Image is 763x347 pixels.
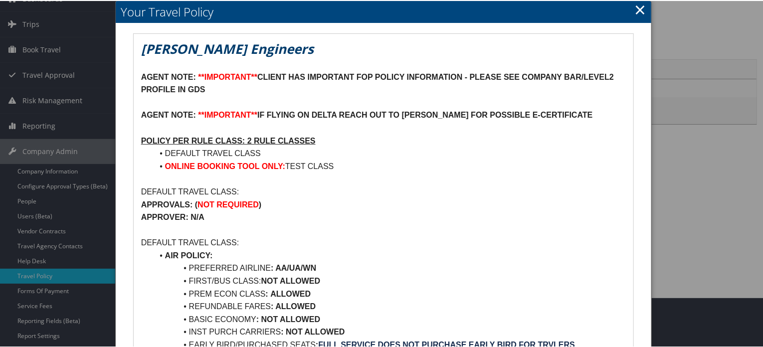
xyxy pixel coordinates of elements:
[261,276,321,284] strong: NOT ALLOWED
[271,301,316,310] strong: : ALLOWED
[153,325,626,338] li: INST PURCH CARRIERS
[153,312,626,325] li: BASIC ECONOMY
[270,289,311,297] strong: ALLOWED
[165,161,285,170] strong: ONLINE BOOKING TOOL ONLY:
[141,110,196,118] strong: AGENT NOTE:
[281,327,345,335] strong: : NOT ALLOWED
[141,72,616,93] strong: CLIENT HAS IMPORTANT FOP POLICY INFORMATION - PLEASE SEE COMPANY BAR/LEVEL2 PROFILE IN GDS
[257,110,592,118] strong: IF FLYING ON DELTA REACH OUT TO [PERSON_NAME] FOR POSSIBLE E-CERTIFICATE
[197,199,259,208] strong: NOT REQUIRED
[141,199,193,208] strong: APPROVALS:
[195,199,197,208] strong: (
[153,146,626,159] li: DEFAULT TRAVEL CLASS
[141,136,316,144] u: POLICY PER RULE CLASS: 2 RULE CLASSES
[153,274,626,287] li: FIRST/BUS CLASS:
[271,263,316,271] strong: : AA/UA/WN
[153,261,626,274] li: PREFERRED AIRLINE
[165,250,213,259] strong: AIR POLICY:
[256,314,320,323] strong: : NOT ALLOWED
[153,159,626,172] li: TEST CLASS
[153,287,626,300] li: PREM ECON CLASS
[141,72,196,80] strong: AGENT NOTE:
[259,199,261,208] strong: )
[266,289,268,297] strong: :
[141,235,626,248] p: DEFAULT TRAVEL CLASS:
[141,212,204,220] strong: APPROVER: N/A
[141,39,314,57] em: [PERSON_NAME] Engineers
[141,184,626,197] p: DEFAULT TRAVEL CLASS:
[153,299,626,312] li: REFUNDABLE FARES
